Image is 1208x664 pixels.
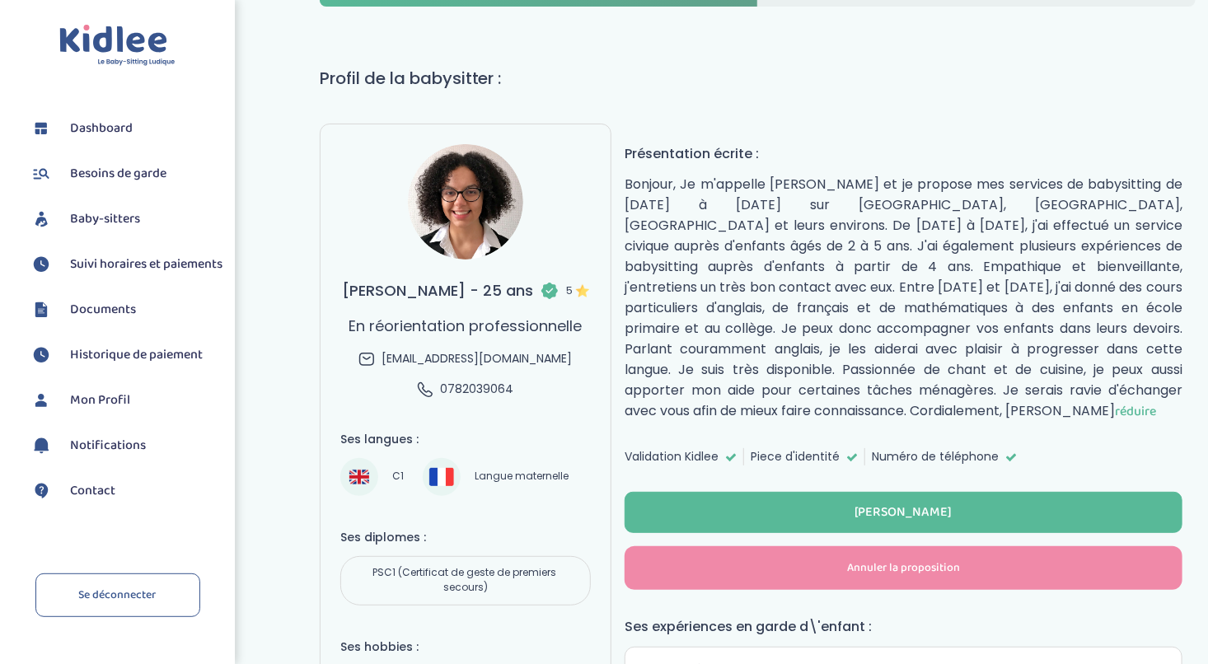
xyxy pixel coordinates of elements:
[70,345,203,365] span: Historique de paiement
[70,481,115,501] span: Contact
[320,66,1196,91] h1: Profil de la babysitter :
[29,343,54,367] img: suivihoraire.svg
[386,467,410,487] span: C1
[872,448,999,465] span: Numéro de téléphone
[342,279,589,302] h3: [PERSON_NAME] - 25 ans
[29,207,222,231] a: Baby-sitters
[70,255,222,274] span: Suivi horaires et paiements
[29,343,222,367] a: Historique de paiement
[29,433,54,458] img: notification.svg
[625,492,1182,533] button: [PERSON_NAME]
[70,119,133,138] span: Dashboard
[348,563,583,598] span: PSC1 (Certificat de geste de premiers secours)
[59,25,176,67] img: logo.svg
[340,529,591,546] h4: Ses diplomes :
[751,448,840,465] span: Piece d'identité
[29,252,222,277] a: Suivi horaires et paiements
[408,144,523,260] img: avatar
[29,479,222,503] a: Contact
[70,164,166,184] span: Besoins de garde
[70,209,140,229] span: Baby-sitters
[29,297,222,322] a: Documents
[29,388,54,413] img: profil.svg
[340,638,591,656] h4: Ses hobbies :
[70,436,146,456] span: Notifications
[429,468,454,485] img: Français
[349,467,369,487] img: Anglais
[855,503,953,522] div: [PERSON_NAME]
[70,390,130,410] span: Mon Profil
[29,479,54,503] img: contact.svg
[29,116,222,141] a: Dashboard
[440,381,513,398] span: 0782039064
[29,161,54,186] img: besoin.svg
[349,315,582,337] p: En réorientation professionnelle
[625,174,1182,422] p: Bonjour, Je m'appelle [PERSON_NAME] et je propose mes services de babysitting de [DATE] à [DATE] ...
[29,161,222,186] a: Besoins de garde
[625,546,1182,590] button: Annuler la proposition
[469,467,574,487] span: Langue maternelle
[847,559,960,577] span: Annuler la proposition
[1115,401,1156,422] span: réduire
[29,433,222,458] a: Notifications
[29,116,54,141] img: dashboard.svg
[29,207,54,231] img: babysitters.svg
[340,431,591,448] h4: Ses langues :
[29,297,54,322] img: documents.svg
[566,283,589,299] span: 5
[625,143,1182,164] h4: Présentation écrite :
[625,616,1182,637] h4: Ses expériences en garde d\'enfant :
[625,448,719,465] span: Validation Kidlee
[382,350,572,367] span: [EMAIL_ADDRESS][DOMAIN_NAME]
[29,252,54,277] img: suivihoraire.svg
[29,388,222,413] a: Mon Profil
[35,573,200,617] a: Se déconnecter
[70,300,136,320] span: Documents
